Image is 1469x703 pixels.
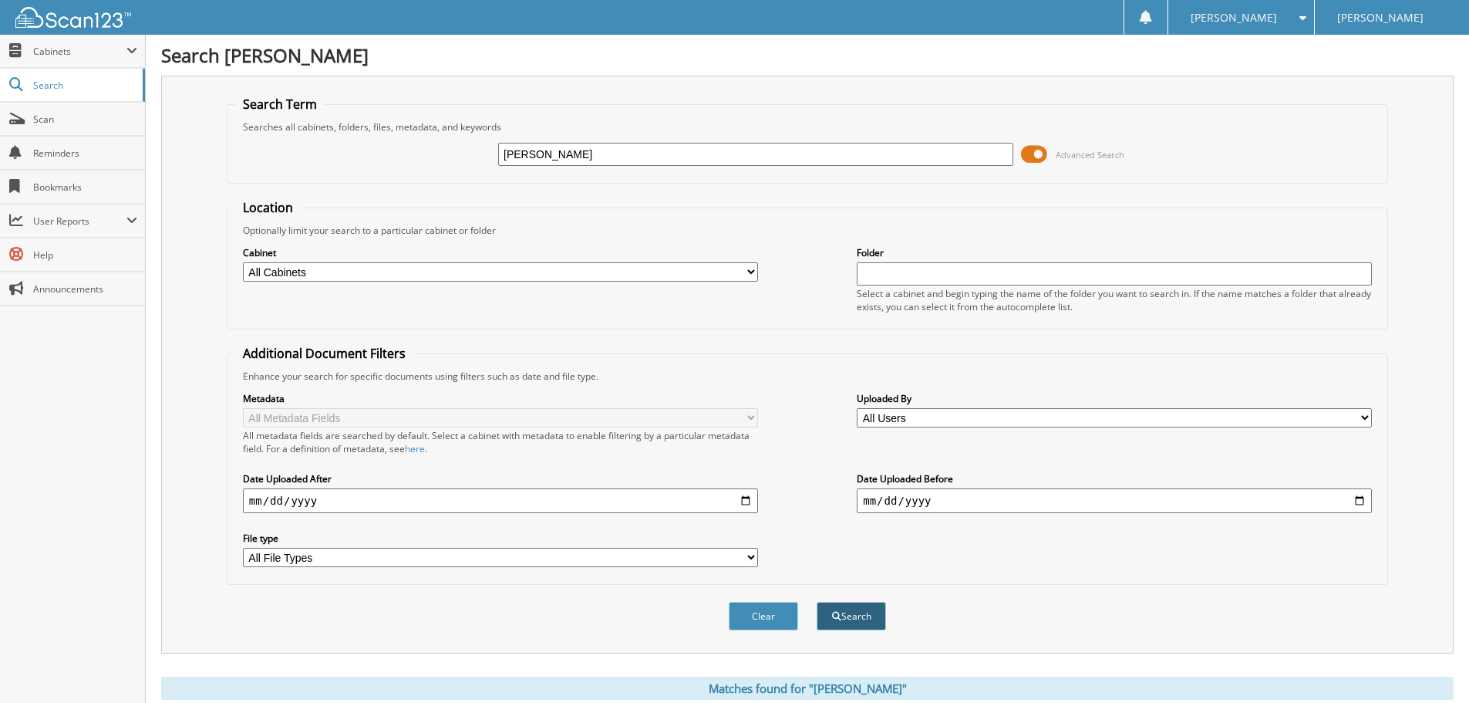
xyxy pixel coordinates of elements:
[243,246,758,259] label: Cabinet
[1056,149,1124,161] span: Advanced Search
[33,45,126,58] span: Cabinets
[33,248,137,262] span: Help
[243,472,758,485] label: Date Uploaded After
[1392,629,1469,703] iframe: Chat Widget
[235,370,1380,383] div: Enhance your search for specific documents using filters such as date and file type.
[33,181,137,194] span: Bookmarks
[33,215,126,228] span: User Reports
[243,392,758,405] label: Metadata
[857,392,1372,405] label: Uploaded By
[33,113,137,126] span: Scan
[729,602,798,630] button: Clear
[235,120,1380,134] div: Searches all cabinets, folders, files, metadata, and keywords
[857,246,1372,259] label: Folder
[1191,13,1277,22] span: [PERSON_NAME]
[243,488,758,513] input: start
[33,282,137,296] span: Announcements
[857,488,1372,513] input: end
[33,147,137,160] span: Reminders
[15,7,131,28] img: scan123-logo-white.svg
[1337,13,1424,22] span: [PERSON_NAME]
[857,287,1372,313] div: Select a cabinet and begin typing the name of the folder you want to search in. If the name match...
[235,199,301,216] legend: Location
[235,96,325,113] legend: Search Term
[161,677,1454,700] div: Matches found for "[PERSON_NAME]"
[243,429,758,455] div: All metadata fields are searched by default. Select a cabinet with metadata to enable filtering b...
[161,42,1454,68] h1: Search [PERSON_NAME]
[33,79,135,92] span: Search
[235,224,1380,237] div: Optionally limit your search to a particular cabinet or folder
[235,345,413,362] legend: Additional Document Filters
[243,532,758,545] label: File type
[857,472,1372,485] label: Date Uploaded Before
[817,602,886,630] button: Search
[405,442,425,455] a: here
